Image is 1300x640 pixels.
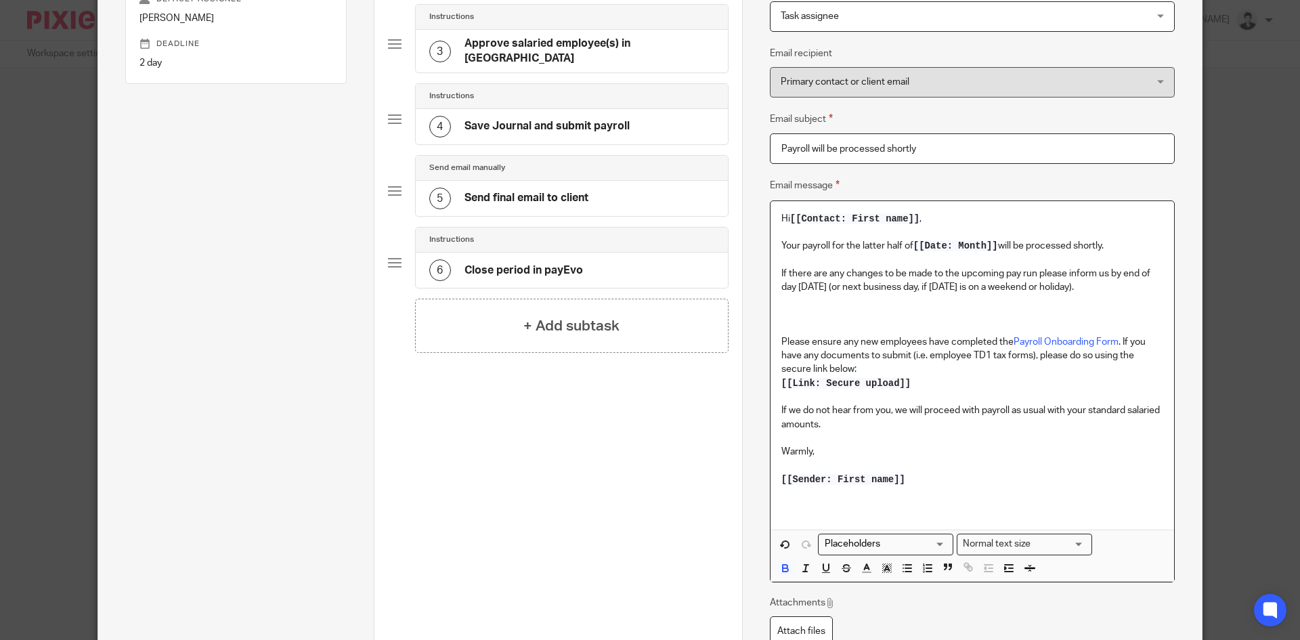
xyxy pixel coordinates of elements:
[781,77,909,87] span: Primary contact or client email
[913,240,998,251] span: [[Date: Month]]
[957,534,1092,555] div: Text styles
[429,259,451,281] div: 6
[818,534,953,555] div: Search for option
[429,116,451,137] div: 4
[1014,337,1119,347] a: Payroll Onboarding Form
[781,239,1163,253] p: Your payroll for the latter half of will be processed shortly.
[770,177,840,193] label: Email message
[464,119,630,133] h4: Save Journal and submit payroll
[429,12,474,22] h4: Instructions
[781,212,1163,226] p: Hi ,
[139,39,332,49] p: Deadline
[781,378,911,389] span: [[Link: Secure upload]]
[429,163,505,173] h4: Send email manually
[781,474,905,485] span: [[Sender: First name]]
[139,56,332,70] p: 2 day
[429,41,451,62] div: 3
[429,91,474,102] h4: Instructions
[820,537,945,551] input: Search for option
[770,596,836,610] p: Attachments
[464,191,588,205] h4: Send final email to client
[818,534,953,555] div: Placeholders
[429,188,451,209] div: 5
[781,267,1163,295] p: If there are any changes to be made to the upcoming pay run please inform us by end of day [DATE]...
[429,234,474,245] h4: Instructions
[464,263,583,278] h4: Close period in payEvo
[781,445,1163,458] p: Warmly,
[770,133,1175,164] input: Subject
[1035,537,1084,551] input: Search for option
[139,12,332,25] p: [PERSON_NAME]
[960,537,1034,551] span: Normal text size
[790,213,919,224] span: [[Contact: First name]]
[770,47,832,60] label: Email recipient
[781,335,1163,377] p: Please ensure any new employees have completed the . If you have any documents to submit (i.e. em...
[781,404,1163,431] p: If we do not hear from you, we will proceed with payroll as usual with your standard salaried amo...
[957,534,1092,555] div: Search for option
[523,316,620,337] h4: + Add subtask
[781,12,839,21] span: Task assignee
[770,111,833,127] label: Email subject
[464,37,714,66] h4: Approve salaried employee(s) in [GEOGRAPHIC_DATA]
